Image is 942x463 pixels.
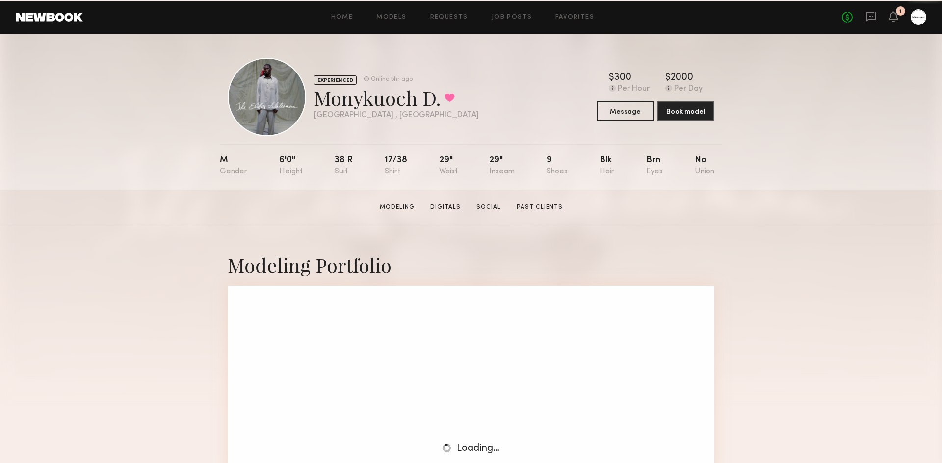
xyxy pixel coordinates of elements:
div: Brn [646,156,663,176]
a: Requests [430,14,468,21]
div: 29" [489,156,515,176]
div: Blk [600,156,614,176]
a: Favorites [555,14,594,21]
div: 300 [614,73,631,83]
button: Message [597,101,654,121]
div: EXPERIENCED [314,75,357,85]
a: Modeling [376,203,419,212]
button: Book model [657,101,714,121]
span: Loading… [457,444,499,453]
a: Digitals [426,203,465,212]
div: [GEOGRAPHIC_DATA] , [GEOGRAPHIC_DATA] [314,111,479,120]
div: $ [609,73,614,83]
div: No [695,156,714,176]
div: 9 [547,156,568,176]
div: 1 [899,9,902,14]
div: 2000 [671,73,693,83]
div: 38 r [335,156,353,176]
a: Past Clients [513,203,567,212]
div: Online 5hr ago [371,76,413,83]
a: Social [472,203,505,212]
a: Models [376,14,406,21]
div: Monykuoch D. [314,85,479,111]
div: 29" [439,156,458,176]
div: Per Day [674,85,703,94]
div: Modeling Portfolio [228,252,714,278]
div: 17/38 [385,156,407,176]
a: Job Posts [492,14,532,21]
div: 6'0" [279,156,303,176]
div: $ [665,73,671,83]
a: Home [331,14,353,21]
div: Per Hour [618,85,650,94]
div: M [220,156,247,176]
